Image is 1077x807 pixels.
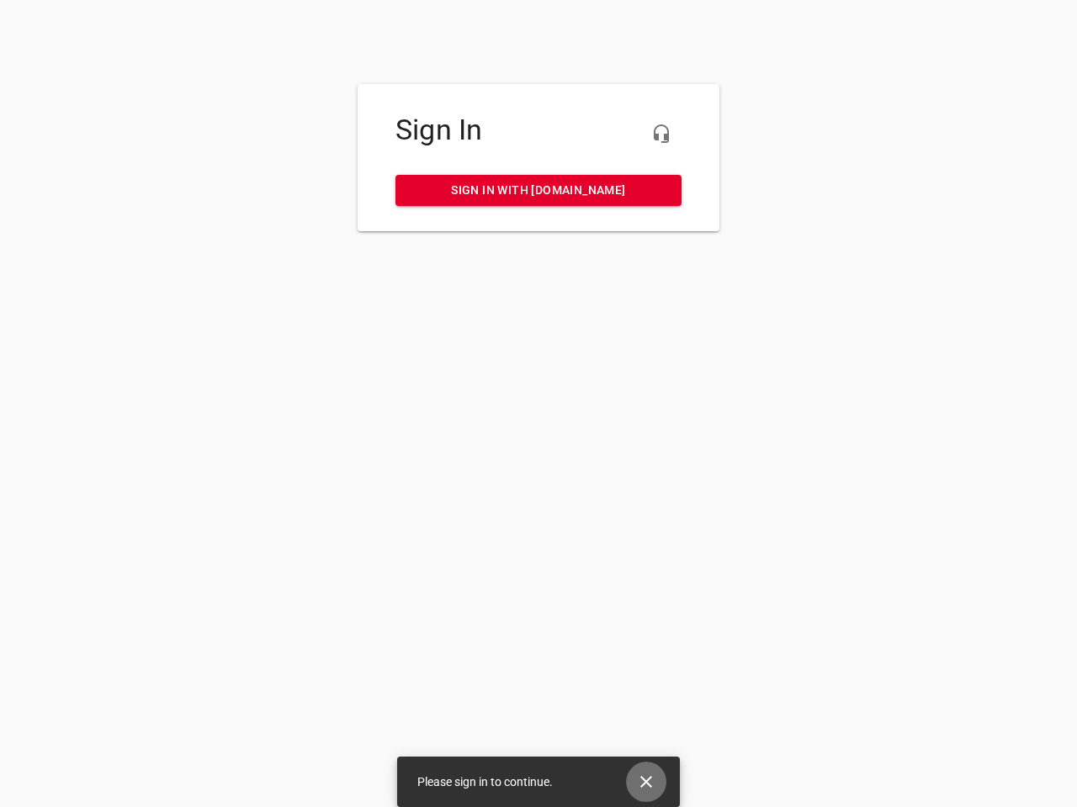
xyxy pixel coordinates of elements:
[395,113,682,147] h4: Sign In
[626,762,666,802] button: Close
[409,180,668,201] span: Sign in with [DOMAIN_NAME]
[709,189,1064,794] iframe: Chat
[395,175,682,206] a: Sign in with [DOMAIN_NAME]
[417,775,553,789] span: Please sign in to continue.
